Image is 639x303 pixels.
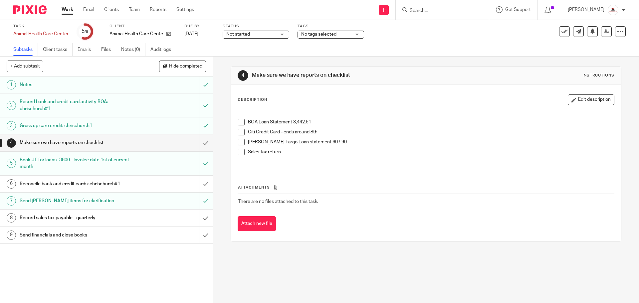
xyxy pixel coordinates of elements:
[226,32,250,37] span: Not started
[238,97,267,102] p: Description
[20,196,135,206] h1: Send [PERSON_NAME] items for clarification
[248,139,614,145] p: [PERSON_NAME] Fargo Loan statement 607.90
[409,8,469,14] input: Search
[248,119,614,125] p: BOA Loan Statement 3,442.51
[608,5,618,15] img: EtsyProfilePhoto.jpg
[150,43,176,56] a: Audit logs
[78,43,96,56] a: Emails
[13,24,69,29] label: Task
[238,216,276,231] button: Attach new file
[238,70,248,81] div: 4
[176,6,194,13] a: Settings
[7,179,16,189] div: 6
[238,186,270,189] span: Attachments
[238,199,318,204] span: There are no files attached to this task.
[223,24,289,29] label: Status
[20,80,135,90] h1: Notes
[20,230,135,240] h1: Send financials and close books
[7,138,16,148] div: 4
[7,80,16,89] div: 1
[169,64,202,69] span: Hide completed
[184,24,214,29] label: Due by
[159,61,206,72] button: Hide completed
[7,101,16,110] div: 2
[62,6,73,13] a: Work
[7,61,43,72] button: + Add subtask
[43,43,73,56] a: Client tasks
[7,230,16,240] div: 9
[7,213,16,223] div: 8
[252,72,440,79] h1: Make sure we have reports on checklist
[20,213,135,223] h1: Record sales tax payable - quarterly
[82,28,88,35] div: 5
[184,32,198,36] span: [DATE]
[101,43,116,56] a: Files
[20,155,135,172] h1: Book JE for loans -3800 - invoice date 1st of current month
[20,179,135,189] h1: Reconcile bank and credit cards: chrischurch#1
[7,121,16,130] div: 3
[129,6,140,13] a: Team
[109,24,176,29] label: Client
[7,196,16,206] div: 7
[248,149,614,155] p: Sales Tax return
[20,138,135,148] h1: Make sure we have reports on checklist
[109,31,163,37] p: Animal Health Care Center
[7,159,16,168] div: 5
[20,121,135,131] h1: Gross up care credit: chrischurch1
[121,43,145,56] a: Notes (0)
[13,31,69,37] div: Animal Health Care Center
[13,43,38,56] a: Subtasks
[20,97,135,114] h1: Record bank and credit card activity BOA: chrischurch#1
[248,129,614,135] p: Citi Credit Card - ends around 8th
[298,24,364,29] label: Tags
[505,7,531,12] span: Get Support
[582,73,614,78] div: Instructions
[104,6,119,13] a: Clients
[13,5,47,14] img: Pixie
[301,32,336,37] span: No tags selected
[568,6,604,13] p: [PERSON_NAME]
[85,30,88,34] small: /9
[83,6,94,13] a: Email
[150,6,166,13] a: Reports
[568,94,614,105] button: Edit description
